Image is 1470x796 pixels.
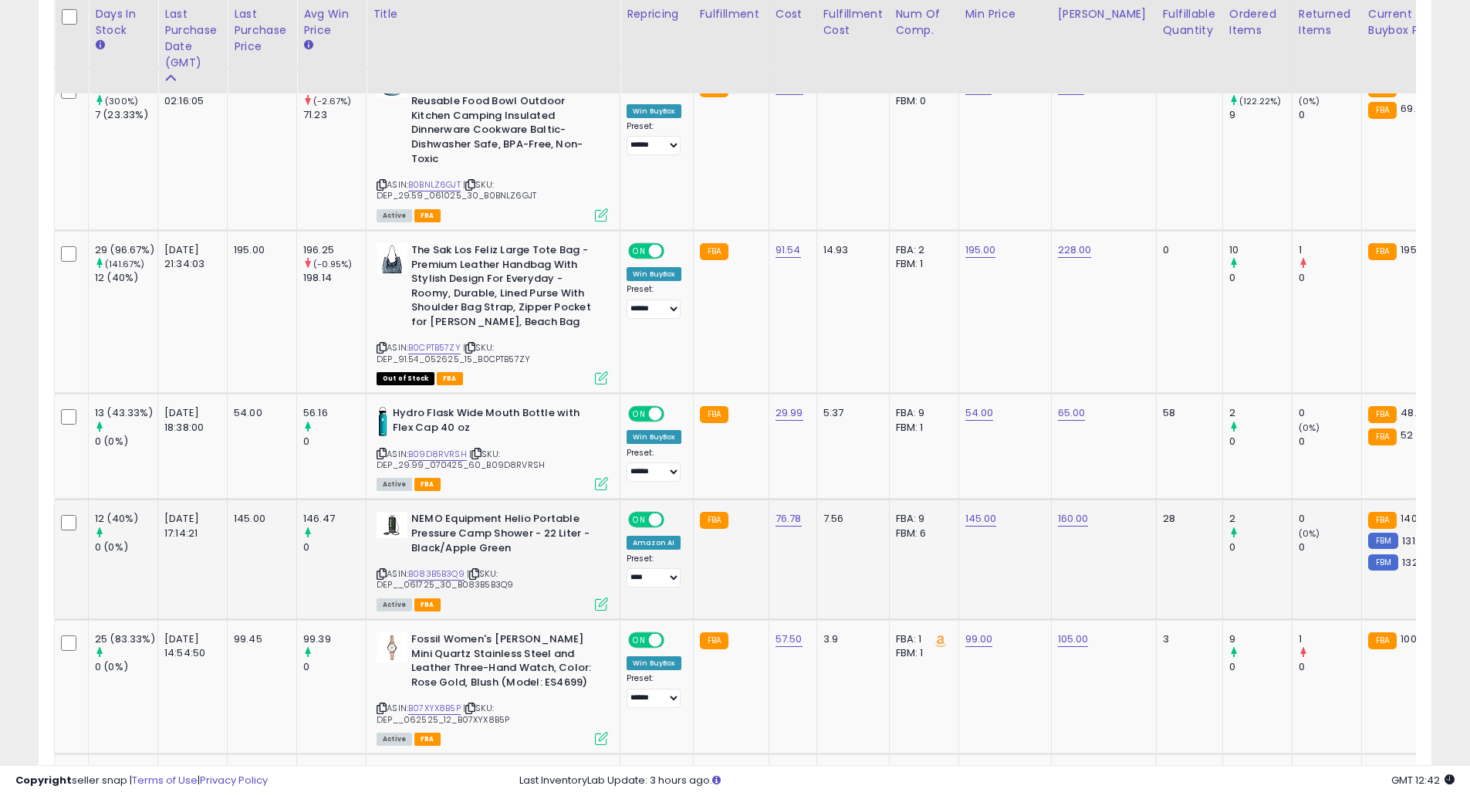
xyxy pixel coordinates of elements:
[408,448,467,461] a: B09D8RVRSH
[627,554,681,588] div: Preset:
[776,6,810,22] div: Cost
[700,6,762,22] div: Fulfillment
[896,6,952,39] div: Num of Comp.
[1058,6,1150,22] div: [PERSON_NAME]
[313,95,351,107] small: (-2.67%)
[1368,533,1398,549] small: FBM
[965,6,1045,22] div: Min Price
[823,6,883,39] div: Fulfillment Cost
[662,513,687,527] span: OFF
[377,406,608,489] div: ASIN:
[377,567,513,591] span: | SKU: DEP__061725_30_B083B5B3Q9
[303,271,366,285] div: 198.14
[1401,511,1425,526] span: 140.7
[105,95,138,107] small: (300%)
[1368,512,1397,529] small: FBA
[1368,243,1397,260] small: FBA
[896,406,947,420] div: FBA: 9
[408,702,461,715] a: B07XYX8B5P
[234,512,285,526] div: 145.00
[377,598,412,611] span: All listings currently available for purchase on Amazon
[164,632,215,660] div: [DATE] 14:54:50
[95,6,151,39] div: Days In Stock
[1229,632,1292,646] div: 9
[377,80,608,220] div: ASIN:
[234,243,285,257] div: 195.00
[1299,406,1361,420] div: 0
[1058,632,1089,647] a: 105.00
[95,540,157,554] div: 0 (0%)
[303,108,366,122] div: 71.23
[1229,540,1292,554] div: 0
[1299,660,1361,674] div: 0
[1229,406,1292,420] div: 2
[627,448,681,483] div: Preset:
[377,243,608,383] div: ASIN:
[896,512,947,526] div: FBA: 9
[303,39,313,53] small: Avg Win Price.
[1163,512,1211,526] div: 28
[700,406,728,423] small: FBA
[1058,511,1089,527] a: 160.00
[1299,6,1355,39] div: Returned Items
[1229,660,1292,674] div: 0
[965,242,996,258] a: 195.00
[1299,243,1361,257] div: 1
[630,245,649,258] span: ON
[377,372,434,385] span: All listings that are currently out of stock and unavailable for purchase on Amazon
[408,567,465,581] a: B083B5B3Q9
[132,773,198,788] a: Terms of Use
[896,243,947,257] div: FBA: 2
[823,406,877,420] div: 5.37
[1239,95,1281,107] small: (122.22%)
[377,209,412,222] span: All listings currently available for purchase on Amazon
[377,733,412,746] span: All listings currently available for purchase on Amazon
[965,511,997,527] a: 145.00
[1163,632,1211,646] div: 3
[896,94,947,108] div: FBM: 0
[823,632,877,646] div: 3.9
[965,632,993,647] a: 99.00
[1058,242,1092,258] a: 228.00
[377,632,608,743] div: ASIN:
[700,512,728,529] small: FBA
[627,121,681,156] div: Preset:
[303,540,366,554] div: 0
[377,512,407,538] img: 318DkxqNjOL._SL40_.jpg
[414,598,441,611] span: FBA
[377,478,412,491] span: All listings currently available for purchase on Amazon
[200,773,268,788] a: Privacy Policy
[408,341,461,354] a: B0CPTB57ZY
[411,243,599,333] b: The Sak Los Feliz Large Tote Bag - Premium Leather Handbag With Stylish Design For Everyday - Roo...
[411,512,599,559] b: NEMO Equipment Helio Portable Pressure Camp Shower - 22 Liter - Black/Apple Green
[776,511,802,527] a: 76.78
[1401,428,1413,442] span: 52
[1391,773,1455,788] span: 2025-08-10 12:42 GMT
[373,6,613,22] div: Title
[95,406,157,420] div: 13 (43.33%)
[630,408,649,421] span: ON
[377,632,407,663] img: 317OBPHiB-L._SL40_.jpg
[303,406,366,420] div: 56.16
[1299,512,1361,526] div: 0
[234,6,290,55] div: Last Purchase Price
[627,6,687,22] div: Repricing
[662,634,687,647] span: OFF
[627,430,681,444] div: Win BuyBox
[414,209,441,222] span: FBA
[95,271,157,285] div: 12 (40%)
[627,673,681,708] div: Preset:
[1402,555,1427,570] span: 132.9
[1401,80,1428,94] span: 67.99
[95,108,157,122] div: 7 (23.33%)
[1299,632,1361,646] div: 1
[1368,406,1397,423] small: FBA
[393,406,580,439] b: Hydro Flask Wide Mouth Bottle with Flex Cap 40 oz
[630,634,649,647] span: ON
[303,512,366,526] div: 146.47
[627,284,681,319] div: Preset:
[164,406,215,434] div: [DATE] 18:38:00
[164,512,215,540] div: [DATE] 17:14:21
[95,512,157,526] div: 12 (40%)
[1368,6,1448,39] div: Current Buybox Price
